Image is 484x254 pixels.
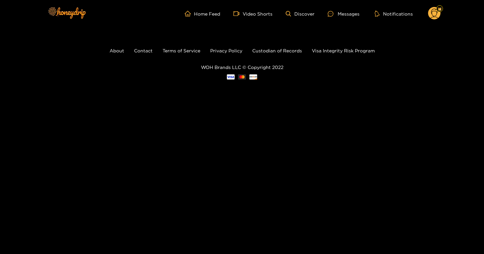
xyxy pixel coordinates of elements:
a: Discover [286,11,315,17]
span: home [185,11,194,17]
a: About [110,48,124,53]
button: Notifications [373,10,415,17]
a: Contact [134,48,153,53]
img: Fan Level [438,7,442,11]
a: Visa Integrity Risk Program [312,48,375,53]
span: video-camera [233,11,243,17]
a: Privacy Policy [210,48,242,53]
a: Home Feed [185,11,220,17]
a: Custodian of Records [252,48,302,53]
a: Video Shorts [233,11,272,17]
div: Messages [328,10,360,18]
a: Terms of Service [163,48,200,53]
